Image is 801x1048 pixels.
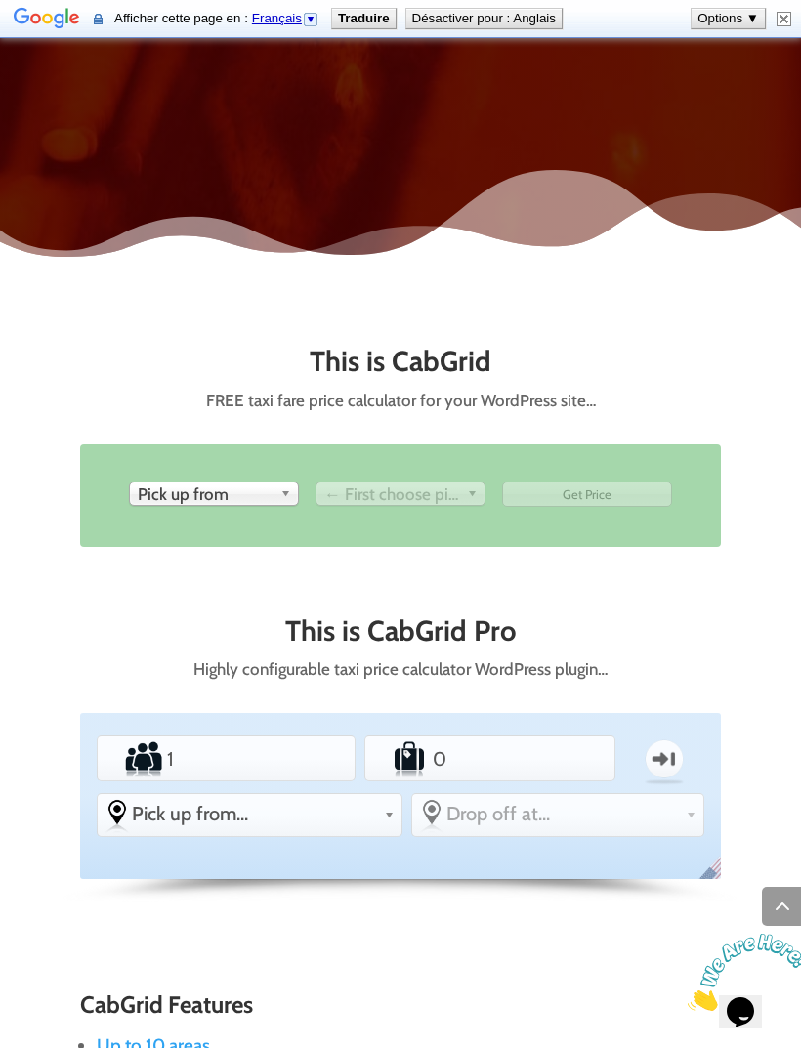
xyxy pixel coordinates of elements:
h2: This is CabGrid [80,346,721,387]
label: One-way [626,731,701,787]
span: ← First choose pick up [324,482,459,506]
iframe: chat widget [680,926,801,1019]
img: Chat attention grabber [8,8,129,85]
label: Number of Passengers [101,739,163,778]
label: Number of Suitcases [367,739,429,778]
div: Select the place the starting address falls within [98,794,401,833]
button: Options ▼ [692,9,765,28]
img: Google Traduction [14,6,80,33]
span: English [695,855,735,896]
span: Français [252,11,302,25]
b: Traduire [338,11,390,25]
input: Number of Passengers [163,739,289,778]
p: FREE taxi fare price calculator for your WordPress site… [80,387,721,415]
div: Pick up [129,482,299,506]
h3: CabGrid Features [80,992,721,1027]
span: Afficher cette page en : [114,11,323,25]
button: Désactiver pour : Anglais [406,9,562,28]
h2: This is CabGrid Pro [80,615,721,656]
input: Get Price [502,482,672,507]
div: Select the place the destination address is within [412,794,703,833]
input: Number of Suitcases [429,739,551,778]
img: Fermer [777,12,791,26]
span: Drop off at... [446,802,678,825]
div: Drop off [316,482,485,506]
button: Traduire [332,9,396,28]
span: Pick up from [138,482,273,506]
span: Pick up from... [132,802,376,825]
a: Français [252,11,319,25]
img: Le contenu de cette page sécurisée sera envoyé à Google pour traduction via une connexion sécurisée. [94,12,103,26]
p: Highly configurable taxi price calculator WordPress plugin… [80,655,721,684]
